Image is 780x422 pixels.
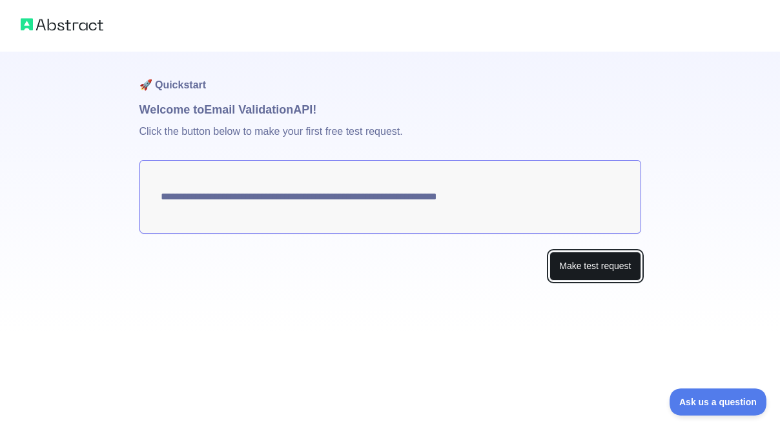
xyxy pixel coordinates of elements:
[139,101,641,119] h1: Welcome to Email Validation API!
[139,119,641,160] p: Click the button below to make your first free test request.
[21,15,103,34] img: Abstract logo
[670,388,767,416] iframe: Toggle Customer Support
[139,52,641,101] h1: 🚀 Quickstart
[549,252,641,281] button: Make test request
